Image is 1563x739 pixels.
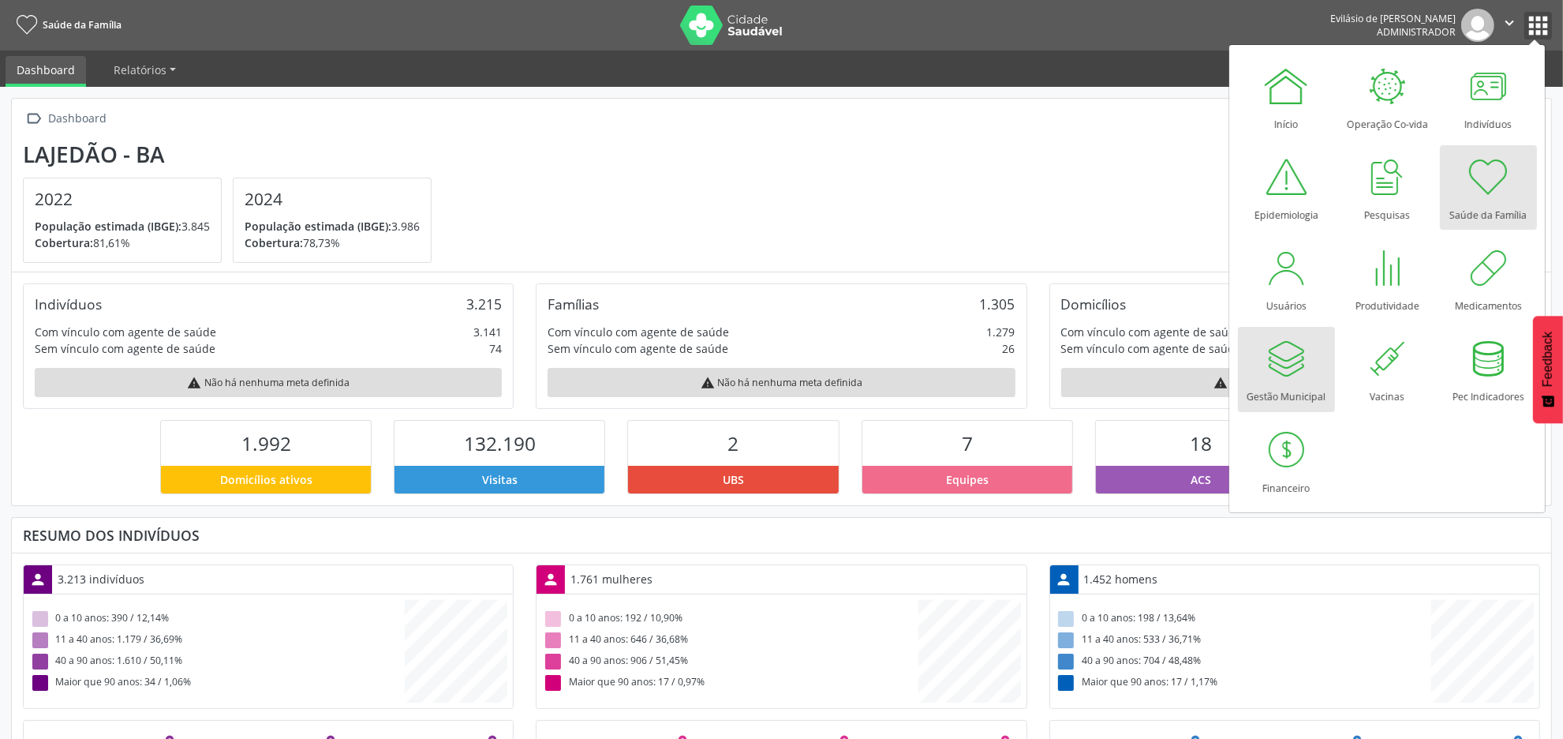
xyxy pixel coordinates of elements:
a: Usuários [1238,236,1335,321]
span: Visitas [482,471,518,488]
a: Pesquisas [1339,145,1436,230]
div: Maior que 90 anos: 34 / 1,06% [29,673,405,694]
button:  [1494,9,1524,42]
span: Equipes [946,471,989,488]
div: Maior que 90 anos: 17 / 0,97% [542,673,918,694]
i:  [1501,14,1518,32]
button: apps [1524,12,1552,39]
p: 78,73% [245,234,420,251]
p: 81,61% [35,234,210,251]
span: População estimada (IBGE): [35,219,181,234]
h4: 2024 [245,189,420,209]
div: 40 a 90 anos: 704 / 48,48% [1056,651,1431,673]
i: person [1056,571,1073,588]
a: Indivíduos [1440,54,1537,139]
div: Maior que 90 anos: 17 / 1,17% [1056,673,1431,694]
a: Vacinas [1339,327,1436,411]
a: Dashboard [6,56,86,87]
a: Pec Indicadores [1440,327,1537,411]
div: 40 a 90 anos: 1.610 / 50,11% [29,651,405,673]
span: 7 [962,430,973,456]
span: 18 [1190,430,1212,456]
span: 2 [728,430,739,456]
span: Cobertura: [35,235,93,250]
span: Cobertura: [245,235,303,250]
div: 0 a 10 anos: 192 / 10,90% [542,609,918,630]
div: Não há nenhuma meta definida [35,368,502,397]
span: Feedback [1541,332,1555,387]
div: 26 [1003,340,1015,357]
img: img [1461,9,1494,42]
div: 11 a 40 anos: 646 / 36,68% [542,630,918,651]
div: Sem vínculo com agente de saúde [548,340,728,357]
a:  Dashboard [23,107,110,130]
span: 132.190 [464,430,536,456]
button: Feedback - Mostrar pesquisa [1533,316,1563,423]
span: ACS [1191,471,1211,488]
a: Gestão Municipal [1238,327,1335,411]
i: warning [187,376,201,390]
span: Administrador [1377,25,1456,39]
div: 11 a 40 anos: 533 / 36,71% [1056,630,1431,651]
div: 0 a 10 anos: 390 / 12,14% [29,609,405,630]
i: warning [701,376,715,390]
a: Operação Co-vida [1339,54,1436,139]
a: Início [1238,54,1335,139]
a: Medicamentos [1440,236,1537,321]
div: Domicílios [1061,295,1127,313]
div: 1.305 [980,295,1015,313]
div: Com vínculo com agente de saúde [548,324,729,340]
a: Produtividade [1339,236,1436,321]
div: 11 a 40 anos: 1.179 / 36,69% [29,630,405,651]
span: População estimada (IBGE): [245,219,391,234]
div: Com vínculo com agente de saúde [35,324,216,340]
span: UBS [723,471,744,488]
div: Com vínculo com agente de saúde [1061,324,1243,340]
div: 1.761 mulheres [565,565,658,593]
p: 3.986 [245,218,420,234]
h4: 2022 [35,189,210,209]
div: 74 [489,340,502,357]
span: Relatórios [114,62,166,77]
div: Evilásio de [PERSON_NAME] [1330,12,1456,25]
div: 3.213 indivíduos [52,565,150,593]
p: 3.845 [35,218,210,234]
a: Relatórios [103,56,187,84]
a: Epidemiologia [1238,145,1335,230]
div: Sem vínculo com agente de saúde [1061,340,1242,357]
div: 1.452 homens [1079,565,1164,593]
span: Domicílios ativos [220,471,312,488]
div: Sem vínculo com agente de saúde [35,340,215,357]
div: 1.279 [987,324,1015,340]
span: Saúde da Família [43,18,122,32]
div: Dashboard [46,107,110,130]
i:  [23,107,46,130]
div: 40 a 90 anos: 906 / 51,45% [542,651,918,673]
div: 0 a 10 anos: 198 / 13,64% [1056,609,1431,630]
div: 3.215 [466,295,502,313]
a: Financeiro [1238,418,1335,503]
div: 3.141 [473,324,502,340]
a: Saúde da Família [11,12,122,38]
div: Famílias [548,295,599,313]
div: Não há nenhuma meta definida [1061,368,1528,397]
i: person [29,571,47,588]
div: Indivíduos [35,295,102,313]
div: Resumo dos indivíduos [23,527,1540,544]
i: warning [1213,376,1228,390]
span: 1.992 [241,430,291,456]
a: Saúde da Família [1440,145,1537,230]
i: person [542,571,559,588]
div: Lajedão - BA [23,141,443,167]
div: Não há nenhuma meta definida [548,368,1015,397]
